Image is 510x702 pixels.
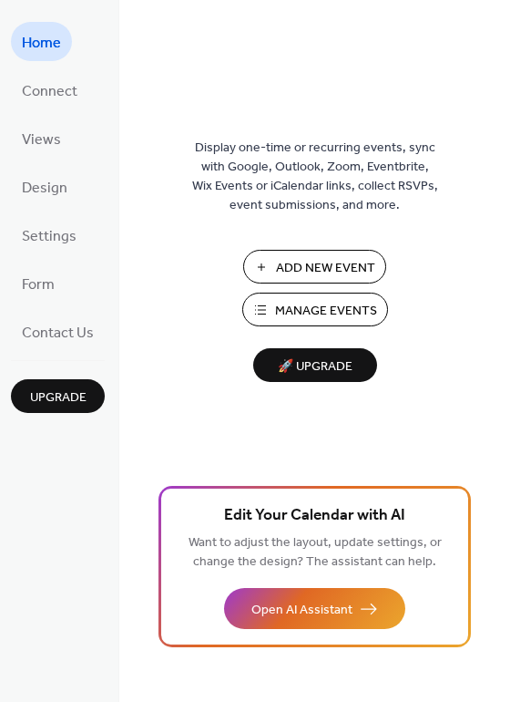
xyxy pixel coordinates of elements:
[11,215,87,254] a: Settings
[11,167,78,206] a: Design
[276,259,375,278] span: Add New Event
[251,601,352,620] span: Open AI Assistant
[11,119,72,158] a: Views
[22,29,61,57] span: Home
[275,302,377,321] span: Manage Events
[192,139,438,215] span: Display one-time or recurring events, sync with Google, Outlook, Zoom, Eventbrite, Wix Events or ...
[224,503,405,529] span: Edit Your Calendar with AI
[22,77,77,106] span: Connect
[189,531,442,574] span: Want to adjust the layout, update settings, or change the design? The assistant can help.
[30,388,87,408] span: Upgrade
[264,355,366,379] span: 🚀 Upgrade
[11,379,105,413] button: Upgrade
[11,263,66,303] a: Form
[243,250,386,284] button: Add New Event
[22,126,61,154] span: Views
[11,70,88,109] a: Connect
[22,174,67,202] span: Design
[22,271,55,299] span: Form
[242,293,388,326] button: Manage Events
[224,588,405,629] button: Open AI Assistant
[22,319,94,347] span: Contact Us
[253,348,377,382] button: 🚀 Upgrade
[11,22,72,61] a: Home
[11,312,105,351] a: Contact Us
[22,222,76,251] span: Settings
